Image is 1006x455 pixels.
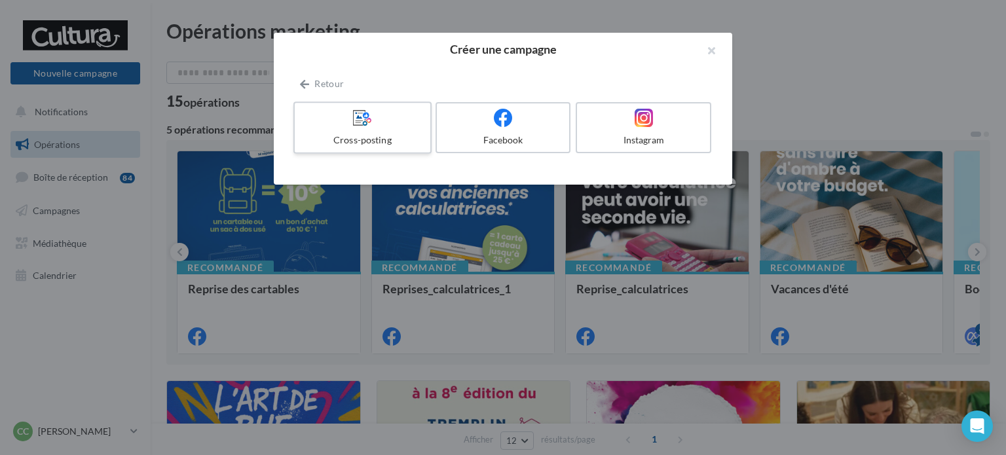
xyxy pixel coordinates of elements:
[300,134,424,147] div: Cross-posting
[442,134,565,147] div: Facebook
[295,76,349,92] button: Retour
[961,410,993,442] div: Open Intercom Messenger
[295,43,711,55] h2: Créer une campagne
[582,134,705,147] div: Instagram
